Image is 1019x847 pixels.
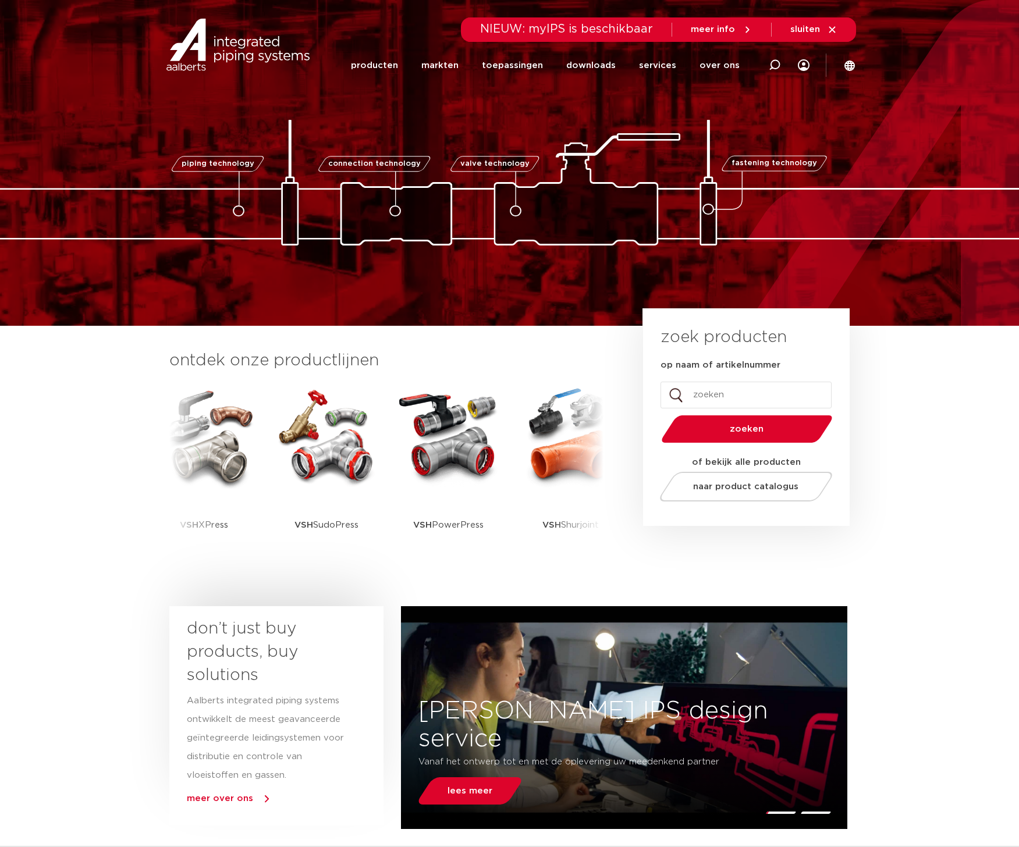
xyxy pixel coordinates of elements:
[180,521,198,529] strong: VSH
[351,42,398,89] a: producten
[656,472,835,501] a: naar product catalogus
[519,384,623,561] a: VSHShurjoint
[800,812,831,814] li: Page dot 2
[661,360,780,371] label: op naam of artikelnummer
[448,787,492,795] span: lees meer
[351,42,740,89] nav: Menu
[691,425,803,433] span: zoeken
[294,489,358,561] p: SudoPress
[482,42,543,89] a: toepassingen
[421,42,459,89] a: markten
[566,42,616,89] a: downloads
[460,160,530,168] span: valve technology
[187,794,253,803] a: meer over ons
[416,777,525,805] a: lees meer
[480,23,653,35] span: NIEUW: myIPS is beschikbaar
[661,326,787,349] h3: zoek producten
[418,753,760,771] p: Vanaf het ontwerp tot en met de oplevering uw meedenkend partner
[691,24,752,35] a: meer info
[328,160,420,168] span: connection technology
[656,414,837,444] button: zoeken
[294,521,313,529] strong: VSH
[691,25,735,34] span: meer info
[413,521,432,529] strong: VSH
[765,812,796,814] li: Page dot 1
[401,697,847,753] h3: [PERSON_NAME] IPS design service
[396,384,501,561] a: VSHPowerPress
[693,482,798,491] span: naar product catalogus
[639,42,676,89] a: services
[152,384,257,561] a: VSHXPress
[187,617,345,687] h3: don’t just buy products, buy solutions
[413,489,484,561] p: PowerPress
[542,489,599,561] p: Shurjoint
[700,42,740,89] a: over ons
[798,42,809,89] div: my IPS
[790,25,820,34] span: sluiten
[732,160,817,168] span: fastening technology
[274,384,379,561] a: VSHSudoPress
[187,692,345,785] p: Aalberts integrated piping systems ontwikkelt de meest geavanceerde geïntegreerde leidingsystemen...
[661,382,832,408] input: zoeken
[692,458,801,467] strong: of bekijk alle producten
[542,521,561,529] strong: VSH
[169,349,603,372] h3: ontdek onze productlijnen
[180,489,228,561] p: XPress
[790,24,837,35] a: sluiten
[182,160,254,168] span: piping technology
